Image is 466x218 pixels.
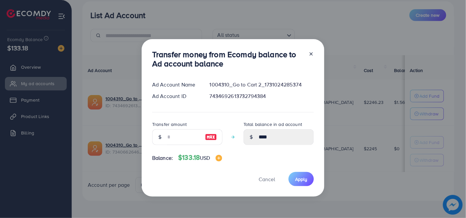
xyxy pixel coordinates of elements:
[259,176,275,183] span: Cancel
[295,176,307,182] span: Apply
[289,172,314,186] button: Apply
[204,81,319,88] div: 1004310_Go to Cart 2_1731024285374
[178,154,222,162] h4: $133.18
[216,155,222,161] img: image
[147,92,204,100] div: Ad Account ID
[244,121,302,128] label: Total balance in ad account
[204,92,319,100] div: 7434692613732794384
[147,81,204,88] div: Ad Account Name
[152,121,187,128] label: Transfer amount
[205,133,217,141] img: image
[152,154,173,162] span: Balance:
[250,172,283,186] button: Cancel
[152,50,303,69] h3: Transfer money from Ecomdy balance to Ad account balance
[200,154,210,161] span: USD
